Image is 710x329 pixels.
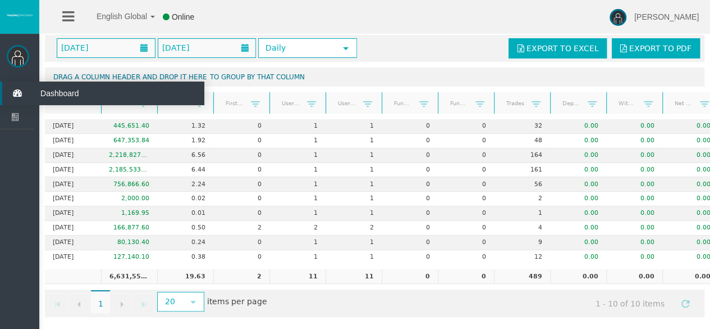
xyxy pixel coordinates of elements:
[438,236,494,250] td: 0
[326,148,382,163] td: 1
[494,148,550,163] td: 164
[634,12,699,21] span: [PERSON_NAME]
[269,177,326,192] td: 1
[494,236,550,250] td: 9
[494,206,550,221] td: 1
[326,163,382,178] td: 1
[382,269,438,284] td: 0
[213,163,269,178] td: 0
[606,269,662,284] td: 0.00
[157,236,213,250] td: 0.24
[101,134,157,148] td: 647,353.84
[326,269,382,284] td: 11
[438,148,494,163] td: 0
[382,119,438,134] td: 0
[45,206,101,221] td: [DATE]
[606,163,662,178] td: 0.00
[45,67,704,87] div: Drag a column header and drop it here to group by that column
[494,221,550,236] td: 4
[331,96,363,111] a: Users traded (email)
[101,206,157,221] td: 1,169.95
[101,236,157,250] td: 80,130.40
[269,163,326,178] td: 1
[274,96,307,111] a: Users traded
[45,221,101,236] td: [DATE]
[326,221,382,236] td: 2
[438,269,494,284] td: 0
[48,293,68,313] a: Go to the first page
[382,236,438,250] td: 0
[606,119,662,134] td: 0.00
[213,269,269,284] td: 2
[139,300,148,309] span: Go to the last page
[269,236,326,250] td: 1
[326,119,382,134] td: 1
[91,290,110,314] span: 1
[213,177,269,192] td: 0
[112,293,132,313] a: Go to the next page
[2,82,204,105] a: Dashboard
[45,163,101,178] td: [DATE]
[550,119,606,134] td: 0.00
[550,163,606,178] td: 0.00
[494,269,550,284] td: 489
[213,221,269,236] td: 2
[157,163,213,178] td: 6.44
[341,44,350,53] span: select
[101,163,157,178] td: 2,185,533.76
[499,96,532,111] a: Trades
[606,236,662,250] td: 0.00
[45,192,101,206] td: [DATE]
[269,119,326,134] td: 1
[555,96,588,111] a: Deposits
[159,40,193,56] span: [DATE]
[438,221,494,236] td: 0
[75,300,84,309] span: Go to the previous page
[101,177,157,192] td: 756,866.60
[438,177,494,192] td: 0
[218,96,251,111] a: First trade
[269,134,326,148] td: 1
[269,221,326,236] td: 2
[269,250,326,264] td: 1
[45,148,101,163] td: [DATE]
[387,96,419,111] a: Funded accouns
[213,250,269,264] td: 0
[157,134,213,148] td: 1.92
[610,9,626,26] img: user-image
[509,38,607,58] a: Export to Excel
[259,39,336,57] span: Daily
[494,192,550,206] td: 2
[438,250,494,264] td: 0
[117,300,126,309] span: Go to the next page
[213,119,269,134] td: 0
[157,177,213,192] td: 2.24
[526,44,598,53] span: Export to Excel
[550,148,606,163] td: 0.00
[382,148,438,163] td: 0
[154,293,267,312] span: items per page
[157,221,213,236] td: 0.50
[382,177,438,192] td: 0
[382,163,438,178] td: 0
[269,192,326,206] td: 1
[606,177,662,192] td: 0.00
[157,250,213,264] td: 0.38
[494,177,550,192] td: 56
[101,269,157,284] td: 6,631,550.81
[45,119,101,134] td: [DATE]
[213,206,269,221] td: 0
[676,293,695,312] a: Refresh
[382,221,438,236] td: 0
[382,250,438,264] td: 0
[326,236,382,250] td: 1
[606,250,662,264] td: 0.00
[213,134,269,148] td: 0
[53,300,62,309] span: Go to the first page
[101,119,157,134] td: 445,651.40
[157,269,213,284] td: 19.63
[189,298,198,307] span: select
[172,12,194,21] span: Online
[606,134,662,148] td: 0.00
[550,134,606,148] td: 0.00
